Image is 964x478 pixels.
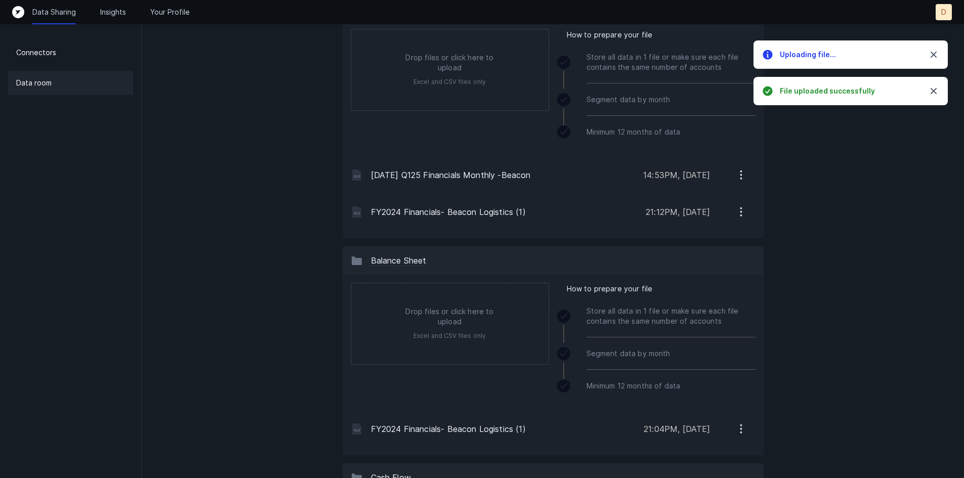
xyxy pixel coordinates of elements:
[32,7,76,17] a: Data Sharing
[371,255,427,266] span: Balance Sheet
[936,4,952,20] button: D
[644,423,710,435] p: 21:04PM, [DATE]
[586,41,756,83] div: Store all data in 1 file or make sure each file contains the same number of accounts
[351,423,363,435] img: 296775163815d3260c449a3c76d78306.svg
[371,169,636,181] p: [DATE] Q125 Financials Monthly -Beacon
[351,206,363,218] img: 296775163815d3260c449a3c76d78306.svg
[586,116,756,148] div: Minimum 12 months of data
[646,206,710,218] p: 21:12PM, [DATE]
[586,370,756,402] div: Minimum 12 months of data
[8,71,133,95] a: Data room
[351,169,363,181] img: 296775163815d3260c449a3c76d78306.svg
[100,7,126,17] a: Insights
[780,50,919,60] h5: Uploading file...
[150,7,190,17] a: Your Profile
[586,337,756,370] div: Segment data by month
[8,40,133,65] a: Connectors
[586,83,756,116] div: Segment data by month
[371,423,636,435] p: FY2024 Financials- Beacon Logistics (1)
[16,77,52,89] p: Data room
[567,29,653,41] span: How to prepare your file
[780,86,919,96] h5: File uploaded successfully
[586,295,756,337] div: Store all data in 1 file or make sure each file contains the same number of accounts
[567,283,653,295] span: How to prepare your file
[351,254,363,267] img: 13c8d1aa17ce7ae226531ffb34303e38.svg
[16,47,56,59] p: Connectors
[643,169,710,181] p: 14:53PM, [DATE]
[371,206,638,218] p: FY2024 Financials- Beacon Logistics (1)
[941,7,946,17] p: D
